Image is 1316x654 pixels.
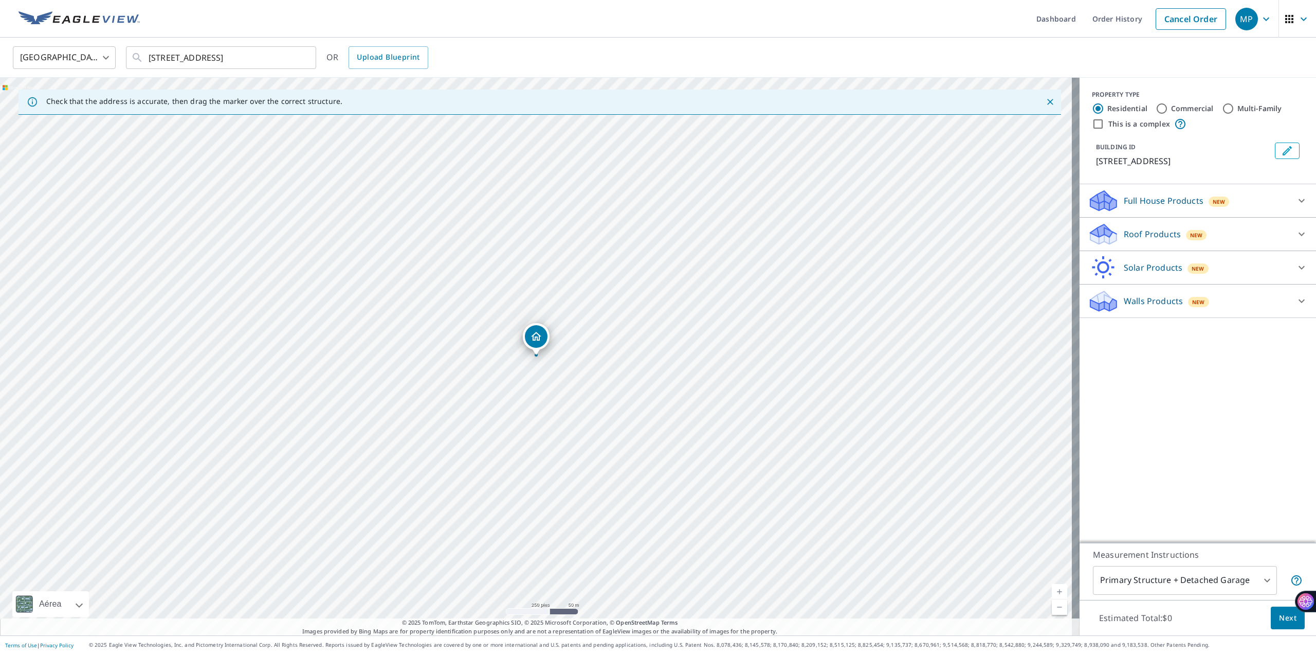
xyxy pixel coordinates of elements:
[661,618,678,626] a: Terms
[523,323,550,355] div: Dropped pin, building 1, Residential property, 419 Willow Pl Pittsburgh, PA 15218
[1192,264,1204,273] span: New
[1156,8,1226,30] a: Cancel Order
[1290,574,1303,587] span: Your report will include the primary structure and a detached garage if one exists.
[1107,103,1147,114] label: Residential
[1271,607,1305,630] button: Next
[349,46,428,69] a: Upload Blueprint
[1124,195,1203,207] p: Full House Products
[1237,103,1282,114] label: Multi-Family
[357,51,419,64] span: Upload Blueprint
[1052,599,1067,615] a: Nivel actual 17, alejar
[5,642,37,649] a: Terms of Use
[1124,228,1181,240] p: Roof Products
[1088,222,1308,246] div: Roof ProductsNew
[616,618,659,626] a: OpenStreetMap
[46,97,342,106] p: Check that the address is accurate, then drag the marker over the correct structure.
[1091,607,1180,629] p: Estimated Total: $0
[19,11,140,27] img: EV Logo
[1235,8,1258,30] div: MP
[1124,295,1183,307] p: Walls Products
[12,591,89,617] div: Aérea
[1088,289,1308,313] div: Walls ProductsNew
[1192,298,1205,306] span: New
[1093,549,1303,561] p: Measurement Instructions
[1275,143,1300,159] button: Edit building 1
[1088,255,1308,280] div: Solar ProductsNew
[89,641,1311,649] p: © 2025 Eagle View Technologies, Inc. and Pictometry International Corp. All Rights Reserved. Repo...
[1171,103,1214,114] label: Commercial
[1096,155,1271,167] p: [STREET_ADDRESS]
[1088,188,1308,213] div: Full House ProductsNew
[1213,198,1226,206] span: New
[1108,119,1170,129] label: This is a complex
[5,642,74,648] p: |
[1096,143,1136,151] p: BUILDING ID
[1124,261,1182,274] p: Solar Products
[1093,566,1277,595] div: Primary Structure + Detached Garage
[1092,90,1304,99] div: PROPERTY TYPE
[326,46,428,69] div: OR
[1052,584,1067,599] a: Nivel actual 17, ampliar
[1190,231,1203,239] span: New
[40,642,74,649] a: Privacy Policy
[1044,95,1057,109] button: Close
[13,43,116,72] div: [GEOGRAPHIC_DATA]
[402,618,678,627] span: © 2025 TomTom, Earthstar Geographics SIO, © 2025 Microsoft Corporation, ©
[149,43,295,72] input: Search by address or latitude-longitude
[1279,612,1296,625] span: Next
[36,591,65,617] div: Aérea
